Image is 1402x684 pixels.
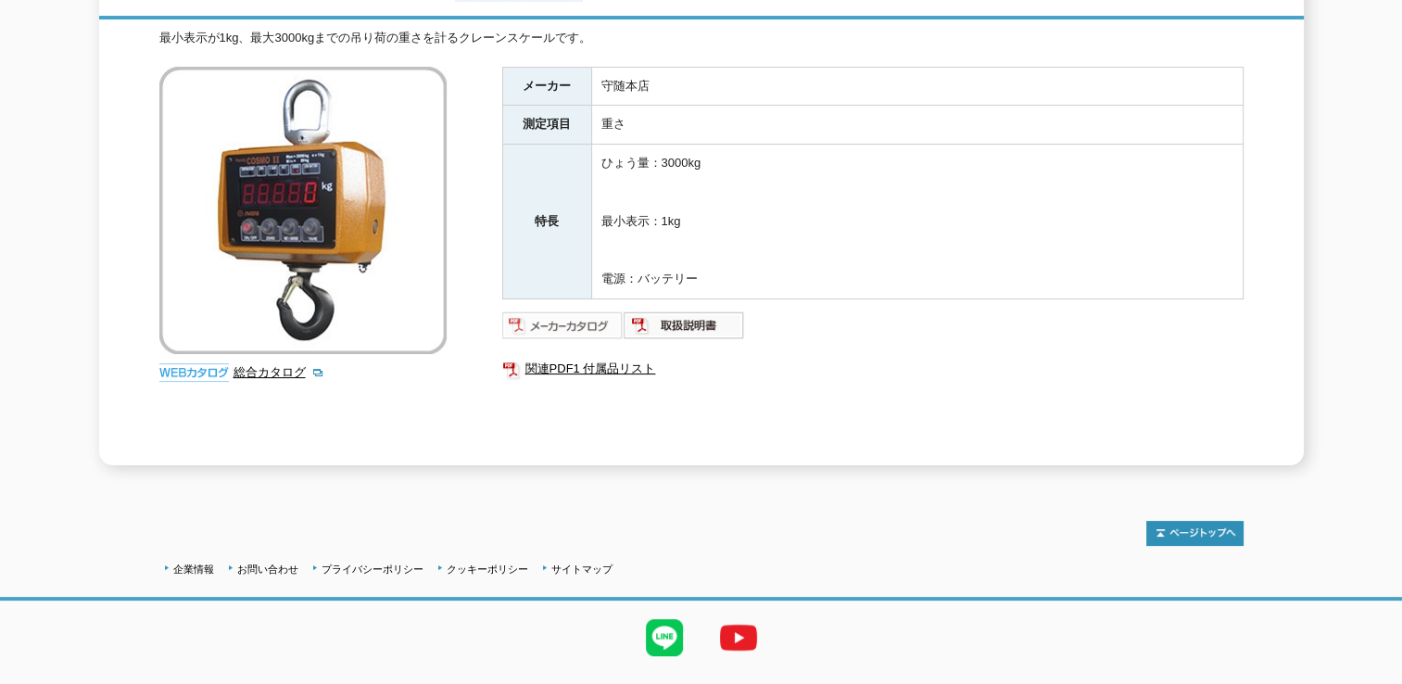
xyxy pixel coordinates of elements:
[502,323,624,336] a: メーカーカタログ
[1146,521,1244,546] img: トップページへ
[159,29,1244,48] div: 最小表示が1kg、最大3000kgまでの吊り荷の重さを計るクレーンスケールです。
[502,145,591,299] th: 特長
[502,357,1244,381] a: 関連PDF1 付属品リスト
[502,67,591,106] th: メーカー
[159,67,447,354] img: クレーンスケール ハンディコスモⅡ 3ACBP-R
[237,564,298,575] a: お問い合わせ
[624,323,745,336] a: 取扱説明書
[591,145,1243,299] td: ひょう量：3000kg 最小表示：1kg 電源：バッテリー
[701,601,776,675] img: YouTube
[591,67,1243,106] td: 守随本店
[624,310,745,340] img: 取扱説明書
[502,106,591,145] th: 測定項目
[447,564,528,575] a: クッキーポリシー
[173,564,214,575] a: 企業情報
[234,365,324,379] a: 総合カタログ
[627,601,701,675] img: LINE
[159,363,229,382] img: webカタログ
[551,564,613,575] a: サイトマップ
[322,564,423,575] a: プライバシーポリシー
[502,310,624,340] img: メーカーカタログ
[591,106,1243,145] td: 重さ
